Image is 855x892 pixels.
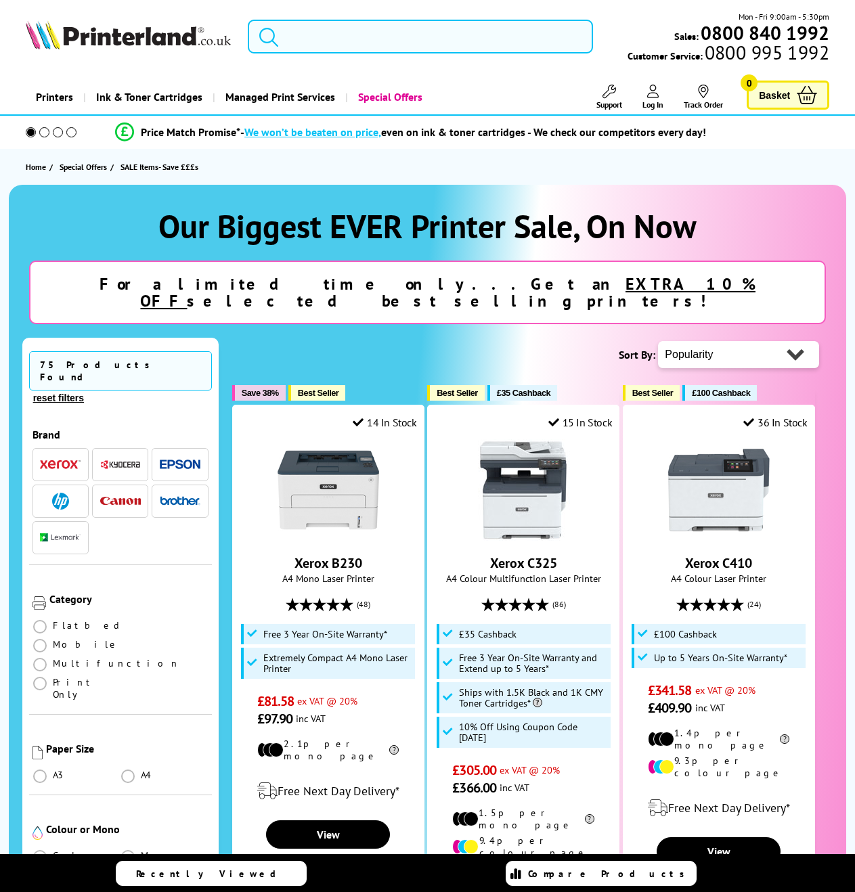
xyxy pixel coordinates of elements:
a: Xerox C410 [668,530,770,543]
a: Track Order [684,85,723,110]
span: We won’t be beaten on price, [244,125,381,139]
span: Sales: [674,30,699,43]
img: Colour or Mono [32,826,43,840]
a: Xerox C325 [490,554,557,572]
span: Save 38% [242,388,279,398]
a: Xerox C410 [685,554,752,572]
li: 9.4p per colour page [452,834,594,859]
a: Xerox B230 [278,530,379,543]
span: A4 [141,769,153,781]
span: Best Seller [298,388,339,398]
a: Basket 0 [747,81,829,110]
img: Xerox B230 [278,439,379,541]
button: Epson [156,455,204,474]
li: 9.3p per colour page [648,755,790,779]
span: (48) [357,592,370,617]
li: 1.5p per mono page [452,807,594,831]
span: 10% Off Using Coupon Code [DATE] [459,721,607,743]
span: Customer Service: [628,46,829,62]
span: Best Seller [437,388,478,398]
button: Lexmark [36,529,85,547]
button: £100 Cashback [682,385,757,401]
span: Ships with 1.5K Black and 1K CMY Toner Cartridges* [459,687,607,709]
button: Canon [96,492,145,510]
div: 14 In Stock [353,416,416,429]
span: Support [596,99,622,110]
h1: Our Biggest EVER Printer Sale, On Now [22,205,833,247]
div: modal_delivery [630,789,808,827]
a: Special Offers [345,80,433,114]
a: Managed Print Services [213,80,345,114]
span: £81.58 [257,692,294,710]
li: 1.4p per mono page [648,727,790,751]
span: Basket [759,86,790,104]
span: £100 Cashback [654,629,717,640]
div: modal_delivery [240,772,417,810]
button: £35 Cashback [487,385,557,401]
span: Up to 5 Years On-Site Warranty* [654,652,787,663]
b: 0800 840 1992 [701,20,829,45]
span: 75 Products Found [29,351,212,391]
a: View [657,837,781,866]
span: inc VAT [695,701,725,714]
span: Log In [642,99,663,110]
span: inc VAT [296,712,326,725]
strong: For a limited time only...Get an selected best selling printers! [100,273,755,311]
img: HP [52,493,69,510]
button: Kyocera [96,455,145,474]
div: Paper Size [46,742,209,755]
span: Multifunction [53,657,180,669]
span: Flatbed [53,619,124,631]
span: Special Offers [60,160,107,174]
img: Epson [160,460,200,470]
img: Kyocera [100,460,141,470]
img: Lexmark [40,533,81,541]
span: inc VAT [500,781,529,794]
div: 15 In Stock [548,416,612,429]
a: Xerox C325 [473,530,574,543]
span: 0800 995 1992 [703,46,829,59]
span: Free 3 Year On-Site Warranty* [263,629,387,640]
span: A3 [53,769,65,781]
a: Home [26,160,49,174]
div: Brand [32,428,209,441]
span: (24) [747,592,761,617]
button: Best Seller [427,385,485,401]
span: 0 [741,74,758,91]
span: A4 Mono Laser Printer [240,572,417,585]
button: Save 38% [232,385,286,401]
a: Special Offers [60,160,110,174]
button: Xerox [36,455,85,474]
img: Paper Size [32,746,43,759]
a: Printerland Logo [26,20,231,52]
a: Xerox B230 [294,554,362,572]
div: Category [49,592,209,606]
img: Xerox [40,460,81,469]
img: Xerox C325 [473,439,574,541]
span: Sort By: [619,348,655,361]
span: Colour [53,849,109,862]
span: £409.90 [648,699,692,717]
a: Ink & Toner Cartridges [83,80,213,114]
span: Best Seller [632,388,674,398]
span: Mobile [53,638,120,650]
span: £366.00 [452,779,496,797]
button: HP [36,492,85,510]
span: £35 Cashback [497,388,550,398]
span: (86) [552,592,566,617]
a: View [266,820,390,849]
span: £100 Cashback [692,388,750,398]
span: Price Match Promise* [141,125,240,139]
span: Mon - Fri 9:00am - 5:30pm [739,10,829,23]
span: Free 3 Year On-Site Warranty and Extend up to 5 Years* [459,652,607,674]
span: £97.90 [257,710,293,728]
li: modal_Promise [7,120,814,144]
span: Ink & Toner Cartridges [96,80,202,114]
span: ex VAT @ 20% [695,684,755,696]
span: Compare Products [528,868,692,880]
img: Canon [100,497,141,506]
img: Xerox C410 [668,439,770,541]
div: 36 In Stock [743,416,807,429]
button: Best Seller [288,385,346,401]
span: Print Only [53,676,120,700]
